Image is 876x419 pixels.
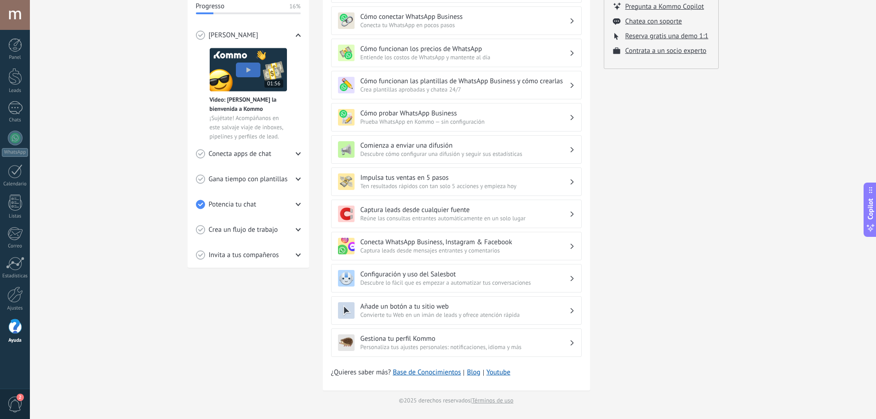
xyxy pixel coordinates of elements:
button: Pregunta a Kommo Copilot [625,2,704,11]
span: Conecta apps de chat [209,149,271,159]
h3: Comienza a enviar una difusión [361,141,569,150]
h3: Captura leads desde cualquier fuente [361,206,569,214]
div: Chats [2,117,29,123]
span: 2 [17,394,24,401]
span: [PERSON_NAME] [209,31,258,40]
h3: Conecta WhatsApp Business, Instagram & Facebook [361,238,569,247]
a: Youtube [487,368,510,377]
h3: Impulsa tus ventas en 5 pasos [361,173,569,182]
span: ¡Sujétate! Acompáñanos en este salvaje viaje de inboxes, pipelines y perfiles de lead. [210,114,287,141]
h3: Cómo funcionan las plantillas de WhatsApp Business y cómo crearlas [361,77,569,86]
button: Reserva gratis una demo 1:1 [625,32,709,40]
button: Contrata a un socio experto [625,46,707,55]
a: Blog [467,368,480,377]
h3: Cómo conectar WhatsApp Business [361,12,569,21]
div: WhatsApp [2,148,28,157]
div: Panel [2,55,29,61]
h3: Añade un botón a tu sitio web [361,302,569,311]
div: Calendario [2,181,29,187]
div: Correo [2,243,29,249]
span: 16% [289,2,300,11]
span: Prueba WhatsApp en Kommo — sin configuración [361,118,569,126]
span: Copilot [866,198,875,219]
h3: Cómo probar WhatsApp Business [361,109,569,118]
span: Convierte tu Web en un imán de leads y ofrece atención rápida [361,311,569,319]
span: Potencia tu chat [209,200,257,209]
h3: Configuración y uso del Salesbot [361,270,569,279]
a: Base de Conocimientos [393,368,461,377]
div: Leads [2,88,29,94]
span: © 2025 derechos reservados | [399,396,514,405]
h3: Cómo funcionan los precios de WhatsApp [361,45,569,53]
span: Crea plantillas aprobadas y chatea 24/7 [361,86,569,93]
span: Vídeo: [PERSON_NAME] la bienvenida a Kommo [210,95,287,114]
h3: Gestiona tu perfil Kommo [361,334,569,343]
span: Ten resultados rápidos con tan solo 5 acciones y empieza hoy [361,182,569,190]
span: Conecta tu WhatsApp en pocos pasos [361,21,569,29]
span: Personaliza tus ajustes personales: notificaciones, idioma y más [361,343,569,351]
span: Descubre cómo configurar una difusión y seguir sus estadísticas [361,150,569,158]
span: Captura leads desde mensajes entrantes y comentarios [361,247,569,254]
button: Chatea con soporte [625,17,682,26]
span: Gana tiempo con plantillas [209,175,288,184]
span: ¿Quieres saber más? [331,368,510,377]
span: Entiende los costos de WhatsApp y mantente al día [361,53,569,61]
div: Listas [2,213,29,219]
a: Términos de uso [472,396,513,404]
span: Descubre lo fácil que es empezar a automatizar tus conversaciones [361,279,569,287]
div: Estadísticas [2,273,29,279]
div: Ajustes [2,305,29,311]
img: Meet video [210,48,287,92]
span: Reúne las consultas entrantes automáticamente en un solo lugar [361,214,569,222]
span: Invita a tus compañeros [209,251,279,260]
span: Progresso [196,2,224,11]
div: Ayuda [2,338,29,344]
span: Crea un flujo de trabajo [209,225,278,235]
